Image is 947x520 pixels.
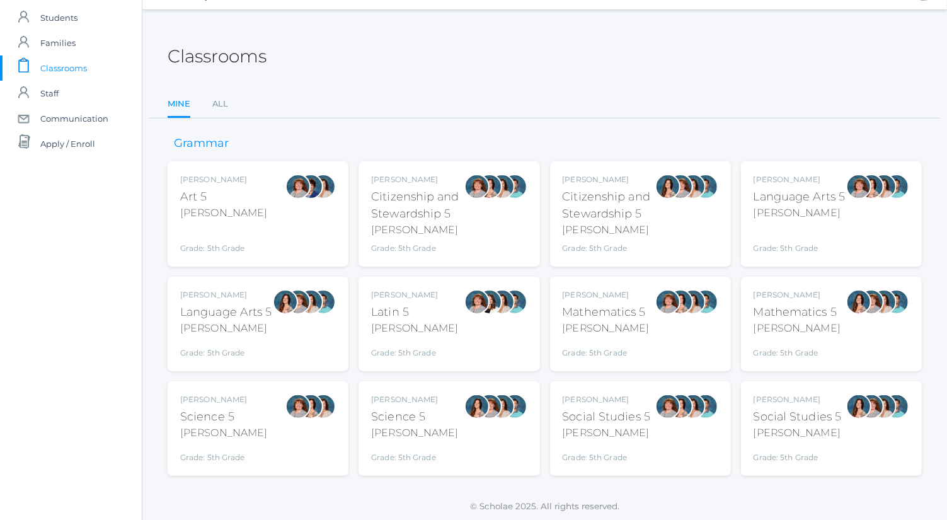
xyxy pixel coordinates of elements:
div: Sarah Bence [846,174,871,199]
div: Cari Burke [490,174,515,199]
div: Grade: 5th Grade [563,446,651,463]
div: Rebecca Salazar [668,289,693,315]
div: Citizenship and Stewardship 5 [563,188,655,222]
div: Cari Burke [680,394,706,419]
span: Classrooms [40,55,87,81]
div: [PERSON_NAME] [371,174,464,185]
div: Grade: 5th Grade [754,341,841,359]
div: Grade: 5th Grade [371,446,458,463]
div: [PERSON_NAME] [180,174,267,185]
div: [PERSON_NAME] [180,205,267,221]
div: Westen Taylor [502,289,527,315]
div: [PERSON_NAME] [563,425,651,441]
div: [PERSON_NAME] [180,289,272,301]
div: Latin 5 [371,304,458,321]
div: Sarah Bence [859,289,884,315]
div: [PERSON_NAME] [371,289,458,301]
div: [PERSON_NAME] [754,205,846,221]
div: Rebecca Salazar [464,394,490,419]
div: [PERSON_NAME] [754,321,841,336]
div: Sarah Bence [477,394,502,419]
div: [PERSON_NAME] [371,321,458,336]
span: Apply / Enroll [40,131,95,156]
div: Rebecca Salazar [298,394,323,419]
div: Sarah Bence [655,394,680,419]
div: [PERSON_NAME] [754,289,841,301]
div: Rebecca Salazar [846,394,871,419]
div: [PERSON_NAME] [180,321,272,336]
div: Westen Taylor [693,289,718,315]
div: Grade: 5th Grade [563,243,655,254]
div: Grade: 5th Grade [563,341,650,359]
div: Cari Burke [311,394,336,419]
span: Staff [40,81,59,106]
div: [PERSON_NAME] [371,394,458,405]
div: Cari Burke [490,289,515,315]
div: Westen Taylor [693,174,718,199]
a: Mine [168,91,190,118]
div: Sarah Bence [668,174,693,199]
div: Social Studies 5 [563,408,651,425]
div: Social Studies 5 [754,408,842,425]
div: Sarah Bence [464,289,490,315]
div: Rebecca Salazar [668,394,693,419]
div: Cari Burke [680,174,706,199]
div: Rebecca Salazar [859,174,884,199]
div: Sarah Bence [285,289,311,315]
div: Language Arts 5 [754,188,846,205]
div: Westen Taylor [693,394,718,419]
div: [PERSON_NAME] [563,222,655,238]
div: Cari Burke [490,394,515,419]
div: Sarah Bence [655,289,680,315]
span: Families [40,30,76,55]
div: Cari Burke [871,174,897,199]
div: Grade: 5th Grade [180,226,267,254]
div: [PERSON_NAME] [754,174,846,185]
div: [PERSON_NAME] [371,425,458,441]
div: Rebecca Salazar [846,289,871,315]
div: Grade: 5th Grade [754,446,842,463]
div: Rebecca Salazar [655,174,680,199]
div: Grade: 5th Grade [180,341,272,359]
div: Rebecca Salazar [477,174,502,199]
div: Westen Taylor [884,174,909,199]
div: Westen Taylor [502,394,527,419]
div: [PERSON_NAME] [371,222,464,238]
div: Science 5 [180,408,267,425]
div: Westen Taylor [502,174,527,199]
div: Westen Taylor [884,394,909,419]
div: Carolyn Sugimoto [298,174,323,199]
div: Cari Burke [871,289,897,315]
p: © Scholae 2025. All rights reserved. [142,500,947,512]
div: Grade: 5th Grade [754,226,846,254]
div: Rebecca Salazar [273,289,298,315]
div: Sarah Bence [464,174,490,199]
a: All [212,91,228,117]
div: [PERSON_NAME] [180,425,267,441]
div: Cari Burke [680,289,706,315]
div: [PERSON_NAME] [563,289,650,301]
div: [PERSON_NAME] [754,394,842,405]
div: Grade: 5th Grade [371,243,464,254]
div: Grade: 5th Grade [371,341,458,359]
div: Science 5 [371,408,458,425]
span: Communication [40,106,108,131]
div: Cari Burke [311,174,336,199]
div: Mathematics 5 [754,304,841,321]
div: Teresa Deutsch [477,289,502,315]
div: Westen Taylor [311,289,336,315]
h2: Classrooms [168,47,267,66]
div: Sarah Bence [859,394,884,419]
div: Cari Burke [871,394,897,419]
div: Language Arts 5 [180,304,272,321]
div: [PERSON_NAME] [563,174,655,185]
div: [PERSON_NAME] [754,425,842,441]
div: Sarah Bence [285,174,311,199]
div: Art 5 [180,188,267,205]
div: [PERSON_NAME] [563,394,651,405]
h3: Grammar [168,137,235,150]
div: Citizenship and Stewardship 5 [371,188,464,222]
div: Grade: 5th Grade [180,446,267,463]
div: Cari Burke [298,289,323,315]
div: Westen Taylor [884,289,909,315]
